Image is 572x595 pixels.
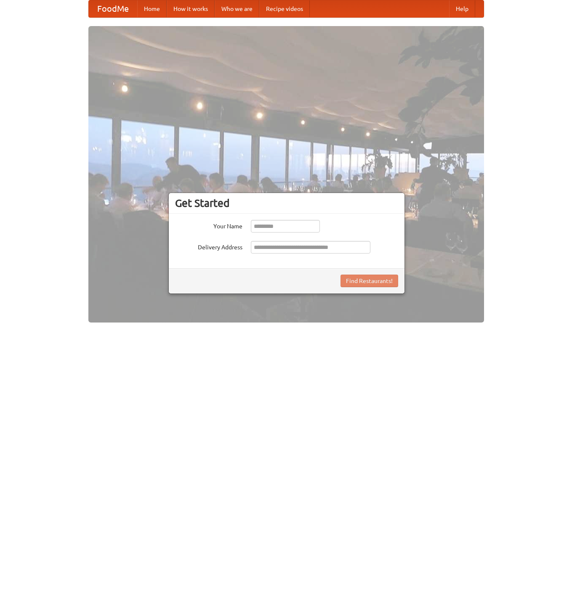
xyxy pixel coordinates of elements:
[175,220,242,230] label: Your Name
[449,0,475,17] a: Help
[175,197,398,209] h3: Get Started
[341,275,398,287] button: Find Restaurants!
[167,0,215,17] a: How it works
[137,0,167,17] a: Home
[89,0,137,17] a: FoodMe
[175,241,242,251] label: Delivery Address
[215,0,259,17] a: Who we are
[259,0,310,17] a: Recipe videos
